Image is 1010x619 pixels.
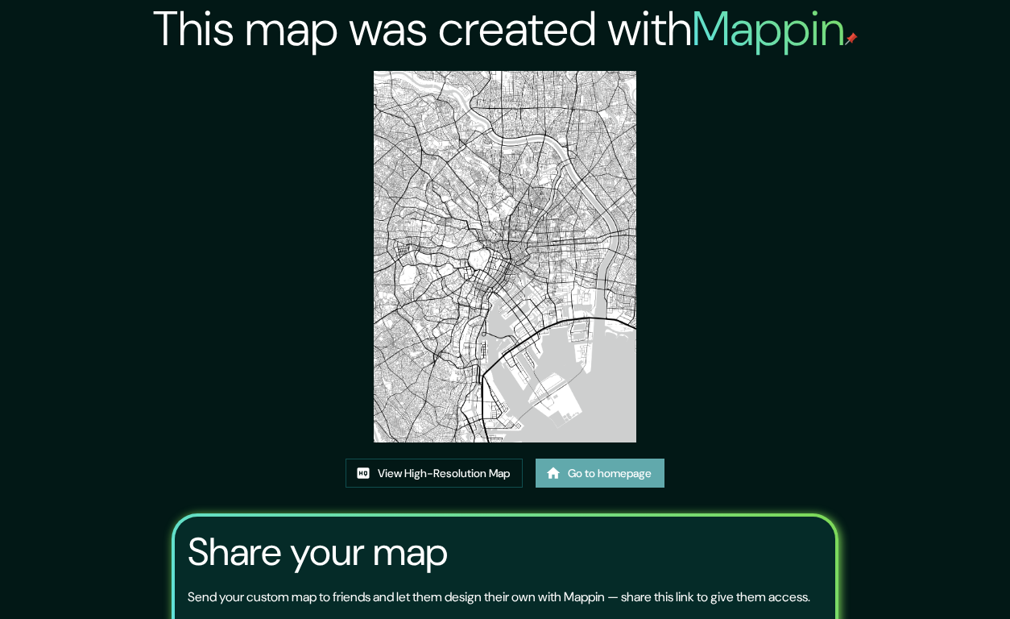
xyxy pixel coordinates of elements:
a: Go to homepage [536,459,664,488]
a: View High-Resolution Map [346,459,523,488]
p: Send your custom map to friends and let them design their own with Mappin — share this link to gi... [188,588,810,607]
img: created-map [374,71,636,442]
iframe: Help widget launcher [867,556,992,601]
h3: Share your map [188,530,448,575]
img: mappin-pin [845,32,858,45]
